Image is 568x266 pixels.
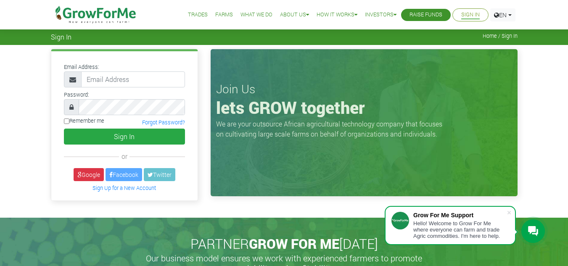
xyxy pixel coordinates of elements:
[280,11,309,19] a: About Us
[81,71,185,87] input: Email Address
[216,119,447,139] p: We are your outsource African agricultural technology company that focuses on cultivating large s...
[365,11,396,19] a: Investors
[240,11,272,19] a: What We Do
[490,8,515,21] a: EN
[92,184,156,191] a: Sign Up for a New Account
[188,11,208,19] a: Trades
[64,119,69,124] input: Remember me
[216,82,512,96] h3: Join Us
[64,63,99,71] label: Email Address:
[64,129,185,145] button: Sign In
[74,168,104,181] a: Google
[317,11,357,19] a: How it Works
[413,220,507,239] div: Hello! Welcome to Grow For Me where everyone can farm and trade Agric commodities. I'm here to help.
[483,33,518,39] span: Home / Sign In
[64,117,104,125] label: Remember me
[64,151,185,161] div: or
[249,234,339,253] span: GROW FOR ME
[54,236,514,252] h2: PARTNER [DATE]
[142,119,185,126] a: Forgot Password?
[215,11,233,19] a: Farms
[216,97,512,118] h1: lets GROW together
[409,11,442,19] a: Raise Funds
[413,212,507,219] div: Grow For Me Support
[64,91,89,99] label: Password:
[461,11,480,19] a: Sign In
[51,33,71,41] span: Sign In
